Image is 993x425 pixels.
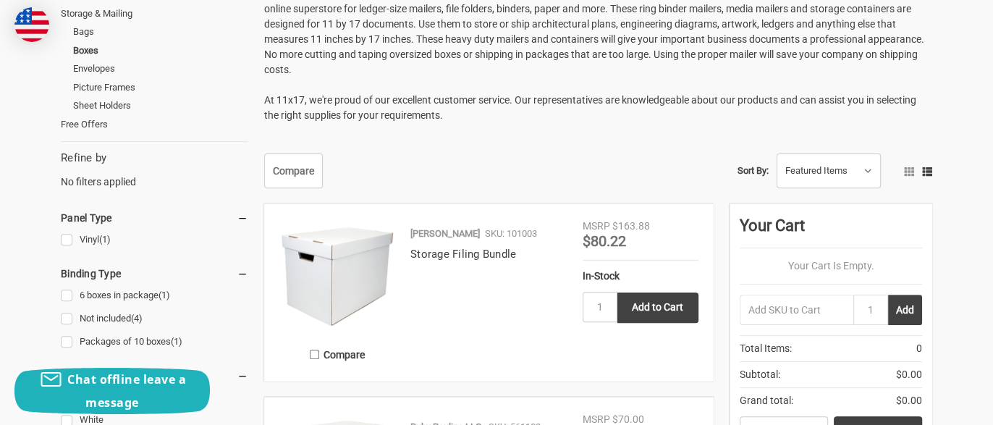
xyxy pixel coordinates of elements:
label: Sort By: [738,160,769,182]
span: Chat offline leave a message [67,371,186,411]
iframe: Google Customer Reviews [874,386,993,425]
span: $0.00 [896,367,922,382]
img: Storage Filing Bundle [279,219,395,334]
a: Vinyl [61,230,248,250]
span: At 11x17, we're proud of our excellent customer service. Our representatives are knowledgeable ab... [264,94,916,121]
input: Add SKU to Cart [740,295,853,325]
span: (1) [159,290,170,300]
label: Compare [279,342,395,366]
a: Packages of 10 boxes [61,332,248,352]
div: MSRP [583,219,610,234]
a: Not included [61,309,248,329]
a: Picture Frames [73,78,248,97]
p: Your Cart Is Empty. [740,258,922,274]
p: [PERSON_NAME] [410,227,480,241]
a: Free Offers [61,115,248,134]
h5: Refine by [61,150,248,167]
input: Compare [310,350,319,359]
span: $163.88 [612,220,650,232]
a: Compare [264,153,323,188]
a: Envelopes [73,59,248,78]
span: (1) [99,234,111,245]
span: Total Items: [740,341,792,356]
h5: Panel Type [61,209,248,227]
div: Your Cart [740,214,922,248]
p: SKU: 101003 [485,227,537,241]
a: Boxes [73,41,248,60]
a: Sheet Holders [73,96,248,115]
span: (4) [131,313,143,324]
button: Add [888,295,922,325]
div: No filters applied [61,150,248,189]
span: Grand total: [740,393,793,408]
span: 0 [916,341,922,356]
button: Chat offline leave a message [14,368,210,414]
input: Add to Cart [617,293,698,323]
a: 6 boxes in package [61,286,248,306]
span: Subtotal: [740,367,780,382]
a: Storage Filing Bundle [410,248,516,261]
h5: Binding Type [61,265,248,282]
a: Bags [73,22,248,41]
img: duty and tax information for United States [14,7,49,42]
a: Storage & Mailing [61,4,248,23]
span: (1) [171,336,182,347]
span: $80.22 [583,232,626,250]
span: $70.00 [612,413,644,425]
div: In-Stock [583,269,698,284]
